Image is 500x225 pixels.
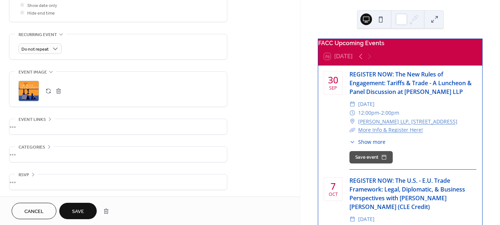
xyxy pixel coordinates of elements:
div: Sep [329,86,337,91]
button: Save event [349,151,393,163]
span: Do not repeat [21,45,49,54]
span: Hide end time [27,9,55,17]
div: ​ [349,100,355,108]
span: Show date only [27,2,57,9]
span: Event links [19,116,46,123]
div: ​ [349,215,355,224]
span: RSVP [19,171,29,179]
div: ​ [349,108,355,117]
a: REGISTER NOW: The New Rules of Engagement: Tariffs & Trade - A Luncheon & Panel Discussion at [PE... [349,70,472,96]
div: Oct [329,192,338,197]
div: ••• [9,174,227,190]
span: Show more [358,138,385,146]
span: Cancel [24,208,44,216]
div: ​ [349,117,355,126]
span: Event image [19,68,47,76]
a: More Info & Register Here! [358,126,423,133]
div: 30 [328,75,338,84]
span: Recurring event [19,31,57,39]
div: ••• [9,119,227,134]
span: 2:00pm [381,108,399,117]
button: Cancel [12,203,56,219]
div: ••• [9,147,227,162]
span: Categories [19,143,45,151]
span: [DATE] [358,215,375,224]
a: REGISTER NOW: The U.S. - E.U. Trade Framework: Legal, Diplomatic, & Business Perspectives with [P... [349,177,465,211]
div: ​ [349,138,355,146]
a: [PERSON_NAME] LLP, [STREET_ADDRESS] [358,117,457,126]
div: ​ [349,126,355,134]
span: 12:00pm [358,108,379,117]
span: [DATE] [358,100,375,108]
span: Save [72,208,84,216]
span: - [379,108,381,117]
button: Save [59,203,97,219]
div: ; [19,81,39,101]
div: 7 [331,182,336,191]
div: FACC Upcoming Events [318,39,482,48]
button: ​Show more [349,138,385,146]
